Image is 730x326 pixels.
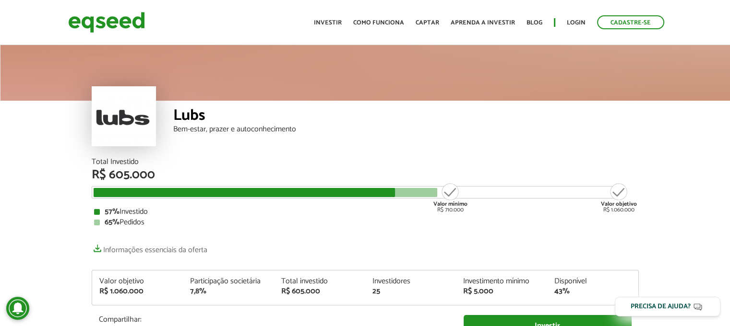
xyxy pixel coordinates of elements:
[597,15,664,29] a: Cadastre-se
[190,288,267,295] div: 7,8%
[94,219,636,226] div: Pedidos
[527,20,542,26] a: Blog
[99,315,449,324] p: Compartilhar:
[451,20,515,26] a: Aprenda a investir
[314,20,342,26] a: Investir
[92,158,639,166] div: Total Investido
[567,20,586,26] a: Login
[463,278,540,285] div: Investimento mínimo
[105,205,120,218] strong: 57%
[554,288,631,295] div: 43%
[601,182,637,213] div: R$ 1.060.000
[372,278,449,285] div: Investidores
[601,199,637,209] strong: Valor objetivo
[372,288,449,295] div: 25
[92,241,207,254] a: Informações essenciais da oferta
[99,288,176,295] div: R$ 1.060.000
[190,278,267,285] div: Participação societária
[432,182,468,213] div: R$ 710.000
[416,20,439,26] a: Captar
[68,10,145,35] img: EqSeed
[281,288,358,295] div: R$ 605.000
[463,288,540,295] div: R$ 5.000
[353,20,404,26] a: Como funciona
[433,199,467,209] strong: Valor mínimo
[94,208,636,216] div: Investido
[173,108,639,126] div: Lubs
[99,278,176,285] div: Valor objetivo
[281,278,358,285] div: Total investido
[173,126,639,133] div: Bem-estar, prazer e autoconhecimento
[92,169,639,181] div: R$ 605.000
[105,216,120,229] strong: 65%
[554,278,631,285] div: Disponível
